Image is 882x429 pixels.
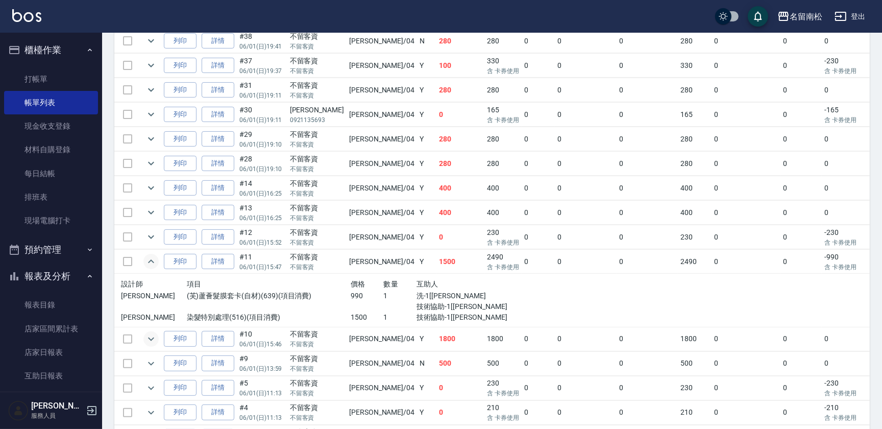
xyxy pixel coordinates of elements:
[678,29,712,53] td: 280
[4,114,98,138] a: 現金收支登錄
[712,152,780,176] td: 0
[202,355,234,371] a: 詳情
[290,129,344,140] div: 不留客資
[555,54,617,78] td: 0
[522,351,555,375] td: 0
[417,29,436,53] td: N
[290,91,344,100] p: 不留客資
[290,252,344,263] div: 不留客資
[164,156,197,172] button: 列印
[436,225,484,249] td: 0
[290,31,344,42] div: 不留客資
[780,351,822,375] td: 0
[416,312,515,323] p: 技術協助-1[[PERSON_NAME]
[436,103,484,127] td: 0
[484,225,522,249] td: 230
[417,225,436,249] td: Y
[143,229,159,245] button: expand row
[290,56,344,66] div: 不留客資
[239,140,285,149] p: 06/01 (日) 19:10
[712,376,780,400] td: 0
[484,201,522,225] td: 400
[678,201,712,225] td: 400
[773,6,826,27] button: 名留南松
[237,103,287,127] td: #30
[617,225,678,249] td: 0
[484,103,522,127] td: 165
[712,29,780,53] td: 0
[712,351,780,375] td: 0
[780,152,822,176] td: 0
[239,66,285,76] p: 06/01 (日) 19:37
[290,115,344,125] p: 0921135693
[202,58,234,74] a: 詳情
[780,225,822,249] td: 0
[678,54,712,78] td: 330
[484,152,522,176] td: 280
[678,176,712,200] td: 400
[436,376,484,400] td: 0
[678,225,712,249] td: 230
[290,378,344,389] div: 不留客資
[164,205,197,221] button: 列印
[4,388,98,411] a: 互助排行榜
[822,327,871,351] td: 0
[164,180,197,196] button: 列印
[347,152,417,176] td: [PERSON_NAME] /04
[4,67,98,91] a: 打帳單
[347,400,417,424] td: [PERSON_NAME] /04
[4,317,98,341] a: 店家區間累計表
[555,127,617,151] td: 0
[484,250,522,274] td: 2490
[822,225,871,249] td: -230
[487,238,519,247] p: 含 卡券使用
[143,107,159,122] button: expand row
[351,280,365,288] span: 價格
[237,201,287,225] td: #13
[484,176,522,200] td: 400
[202,331,234,347] a: 詳情
[4,162,98,185] a: 每日結帳
[417,327,436,351] td: Y
[202,33,234,49] a: 詳情
[780,201,822,225] td: 0
[617,327,678,351] td: 0
[164,131,197,147] button: 列印
[780,376,822,400] td: 0
[290,66,344,76] p: 不留客資
[436,176,484,200] td: 400
[522,201,555,225] td: 0
[290,402,344,413] div: 不留客資
[417,400,436,424] td: Y
[484,376,522,400] td: 230
[290,42,344,51] p: 不留客資
[347,250,417,274] td: [PERSON_NAME] /04
[237,351,287,375] td: #9
[522,152,555,176] td: 0
[830,7,870,26] button: 登出
[555,78,617,102] td: 0
[522,127,555,151] td: 0
[678,376,712,400] td: 230
[555,29,617,53] td: 0
[436,78,484,102] td: 280
[417,78,436,102] td: Y
[383,312,416,323] p: 1
[202,107,234,123] a: 詳情
[290,340,344,349] p: 不留客資
[164,355,197,371] button: 列印
[487,389,519,398] p: 含 卡券使用
[822,78,871,102] td: 0
[290,140,344,149] p: 不留客資
[187,280,202,288] span: 項目
[202,229,234,245] a: 詳情
[143,156,159,171] button: expand row
[678,152,712,176] td: 280
[351,312,383,323] p: 1500
[202,82,234,98] a: 詳情
[417,127,436,151] td: Y
[239,263,285,272] p: 06/01 (日) 15:47
[824,389,868,398] p: 含 卡券使用
[417,376,436,400] td: Y
[617,152,678,176] td: 0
